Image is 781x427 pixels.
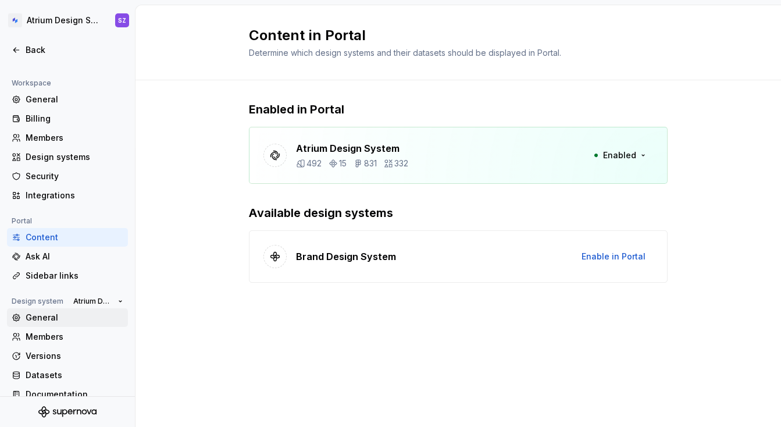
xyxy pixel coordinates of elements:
div: Versions [26,350,123,362]
a: Security [7,167,128,186]
div: General [26,94,123,105]
a: Sidebar links [7,266,128,285]
button: Enable in Portal [574,246,653,267]
a: Billing [7,109,128,128]
div: Billing [26,113,123,124]
div: Documentation [26,389,123,400]
p: 15 [339,158,347,169]
h2: Content in Portal [249,26,654,45]
div: Content [26,232,123,243]
svg: Supernova Logo [38,406,97,418]
span: Enable in Portal [582,251,646,262]
div: Workspace [7,76,56,90]
a: Documentation [7,385,128,404]
button: Enabled [586,145,653,166]
a: Design systems [7,148,128,166]
div: Sidebar links [26,270,123,282]
span: Determine which design systems and their datasets should be displayed in Portal. [249,48,561,58]
p: Enabled in Portal [249,101,668,118]
button: Atrium Design SystemSZ [2,8,133,33]
div: Ask AI [26,251,123,262]
a: Members [7,328,128,346]
div: Integrations [26,190,123,201]
div: Members [26,132,123,144]
div: Portal [7,214,37,228]
span: Atrium Design System [73,297,113,306]
a: Back [7,41,128,59]
a: Datasets [7,366,128,385]
div: Security [26,170,123,182]
span: Enabled [603,150,636,161]
p: 332 [394,158,408,169]
img: d4286e81-bf2d-465c-b469-1298f2b8eabd.png [8,13,22,27]
p: Brand Design System [296,250,396,264]
a: Integrations [7,186,128,205]
a: Versions [7,347,128,365]
div: Design system [7,294,68,308]
a: Content [7,228,128,247]
a: Members [7,129,128,147]
div: Back [26,44,123,56]
p: Available design systems [249,205,668,221]
a: Ask AI [7,247,128,266]
div: Datasets [26,369,123,381]
div: Atrium Design System [27,15,101,26]
p: Atrium Design System [296,141,408,155]
div: Members [26,331,123,343]
p: 492 [306,158,322,169]
p: 831 [364,158,377,169]
div: General [26,312,123,323]
div: Design systems [26,151,123,163]
a: General [7,308,128,327]
a: General [7,90,128,109]
div: SZ [118,16,126,25]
